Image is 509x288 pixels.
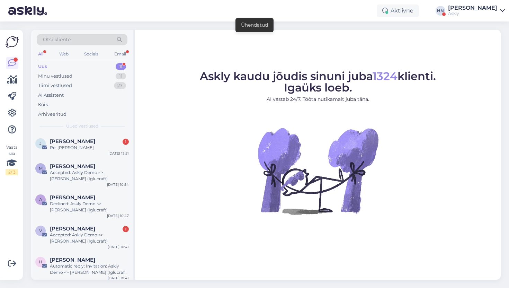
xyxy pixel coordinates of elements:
p: AI vastab 24/7. Tööta nutikamalt juba täna. [200,96,436,103]
div: Vaata siia [6,144,18,175]
div: 11 [116,73,126,80]
div: 1 [123,139,129,145]
span: Veronika Haltunen [50,226,95,232]
div: Kõik [38,101,48,108]
span: J [39,141,42,146]
div: Automatic reply: Invitation: Askly Demo <> [PERSON_NAME] (Iglucraft) @ [DATE] 1:30pm - 2pm (GMT+3... [50,263,129,276]
div: Web [58,50,70,59]
div: Arhiveeritud [38,111,66,118]
span: Aleksei Hvingija [50,194,95,201]
div: HN [436,6,445,16]
div: [PERSON_NAME] [448,5,497,11]
div: [DATE] 10:41 [108,244,129,250]
div: Minu vestlused [38,73,72,80]
div: AI Assistent [38,92,64,99]
a: [PERSON_NAME]Askly [448,5,505,16]
span: Hele Reinsalu [50,257,95,263]
div: [DATE] 10:54 [107,182,129,187]
span: A [39,197,42,202]
span: Mark Metsla [50,163,95,169]
span: 1324 [373,69,398,83]
span: Otsi kliente [43,36,71,43]
div: Ühendatud [241,21,268,29]
div: Askly [448,11,497,16]
div: 1 [123,226,129,232]
div: Accepted: Askly Demo <> [PERSON_NAME] (Iglucraft) [50,232,129,244]
span: Uued vestlused [66,123,98,129]
div: Uus [38,63,47,70]
span: Askly kaudu jõudis sinuni juba klienti. Igaüks loeb. [200,69,436,94]
div: 2 / 3 [6,169,18,175]
div: All [37,50,45,59]
span: V [39,228,42,233]
div: 27 [114,82,126,89]
img: No Chat active [256,108,380,233]
img: Askly Logo [6,35,19,49]
div: 11 [116,63,126,70]
div: Tiimi vestlused [38,82,72,89]
div: Re: [PERSON_NAME] [50,145,129,151]
div: [DATE] 10:41 [108,276,129,281]
div: Socials [83,50,100,59]
span: M [39,166,43,171]
div: [DATE] 10:47 [107,213,129,218]
div: Declined: Askly Demo <> [PERSON_NAME] (Iglucraft) [50,201,129,213]
div: Aktiivne [377,5,419,17]
div: Email [113,50,127,59]
span: Joonas Kurrikoff [50,138,95,145]
span: H [39,259,42,264]
div: Accepted: Askly Demo <> [PERSON_NAME] (Iglucraft) [50,169,129,182]
div: [DATE] 13:51 [108,151,129,156]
